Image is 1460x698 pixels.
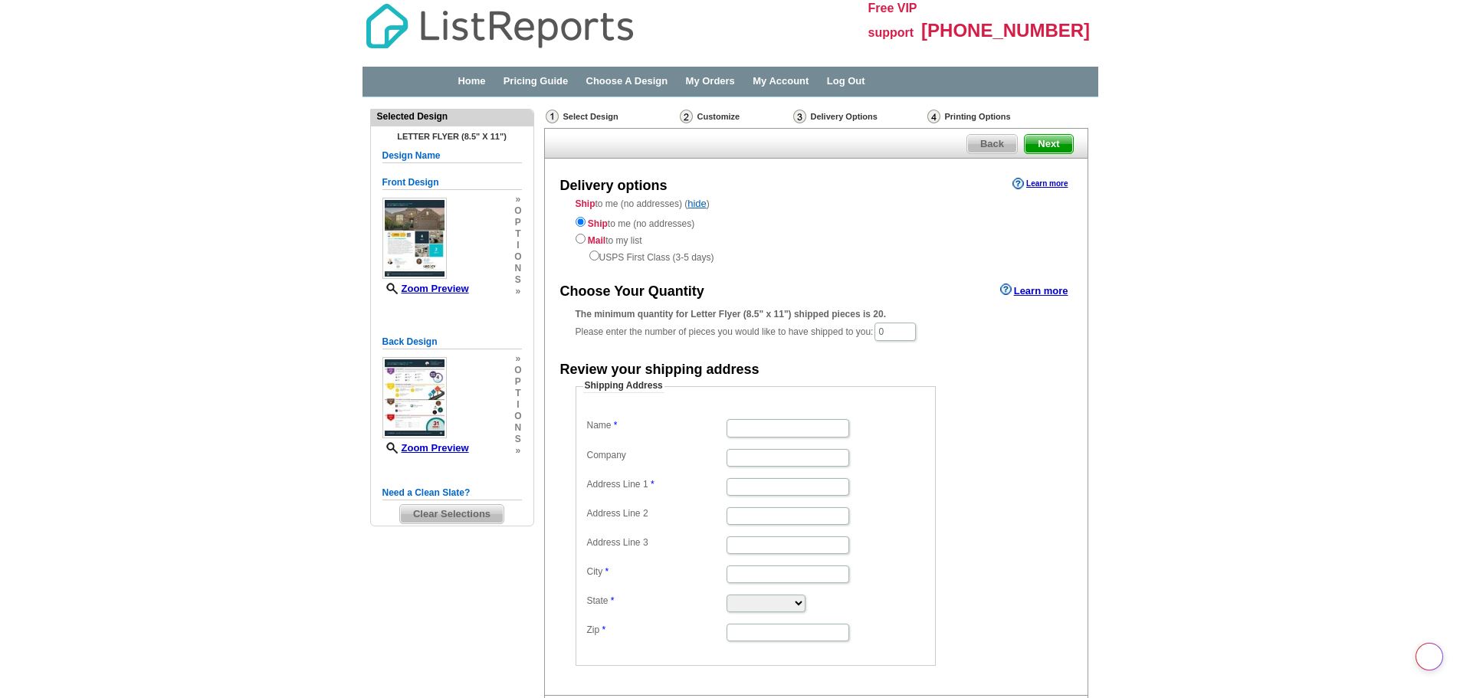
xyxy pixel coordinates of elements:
span: » [514,286,521,297]
span: » [514,194,521,205]
label: State [587,595,725,608]
span: t [514,228,521,240]
img: Select Design [546,110,559,123]
label: Zip [587,624,725,637]
div: The minimum quantity for Letter Flyer (8.5" x 11") shipped pieces is 20. [576,307,1057,321]
span: Clear Selections [400,505,504,523]
span: o [514,251,521,263]
strong: Mail [588,235,605,246]
span: » [514,445,521,457]
span: o [514,205,521,217]
label: Name [587,419,725,432]
div: USPS First Class (3-5 days) [576,247,1057,264]
h5: Design Name [382,149,522,163]
a: Back [966,134,1018,154]
span: s [514,274,521,286]
span: [PHONE_NUMBER] [921,20,1090,41]
div: Printing Options [926,109,1062,124]
span: » [514,353,521,365]
span: n [514,263,521,274]
span: i [514,399,521,411]
label: Address Line 3 [587,536,725,549]
a: Zoom Preview [382,283,469,294]
h5: Front Design [382,175,522,190]
span: n [514,422,521,434]
a: My Account [753,75,809,87]
a: My Orders [686,75,735,87]
label: Address Line 2 [587,507,725,520]
span: o [514,411,521,422]
span: p [514,217,521,228]
strong: Ship [576,198,595,209]
div: Please enter the number of pieces you would like to have shipped to you: [576,307,1057,342]
div: to me (no addresses) ( ) [545,197,1088,264]
img: Printing Options & Summary [927,110,940,123]
div: Select Design [544,109,678,128]
span: s [514,434,521,445]
span: Back [967,135,1017,153]
span: Next [1025,135,1072,153]
a: Choose A Design [586,75,668,87]
label: City [587,565,725,578]
span: o [514,365,521,376]
span: i [514,240,521,251]
strong: Ship [588,218,608,229]
a: Learn more [1012,178,1068,190]
div: Choose Your Quantity [560,282,704,302]
div: Review your shipping address [560,360,760,380]
span: t [514,388,521,399]
img: Customize [680,110,693,123]
label: Company [587,449,725,462]
a: Zoom Preview [382,442,469,454]
a: Home [458,75,485,87]
img: small-thumb.jpg [382,357,447,438]
h5: Need a Clean Slate? [382,486,522,500]
span: Free VIP support [868,2,917,39]
div: Selected Design [371,110,533,123]
a: Pricing Guide [504,75,569,87]
a: hide [687,198,707,209]
span: p [514,376,521,388]
img: small-thumb.jpg [382,198,447,279]
img: Delivery Options [793,110,806,123]
label: Address Line 1 [587,478,725,491]
div: Customize [678,109,792,124]
a: Learn more [1000,283,1068,296]
legend: Shipping Address [583,379,664,393]
div: to me (no addresses) to my list [576,214,1057,264]
h5: Back Design [382,335,522,349]
a: Log Out [827,75,865,87]
h4: Letter Flyer (8.5" x 11") [382,132,522,141]
div: Delivery options [560,176,668,196]
div: Delivery Options [792,109,926,128]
